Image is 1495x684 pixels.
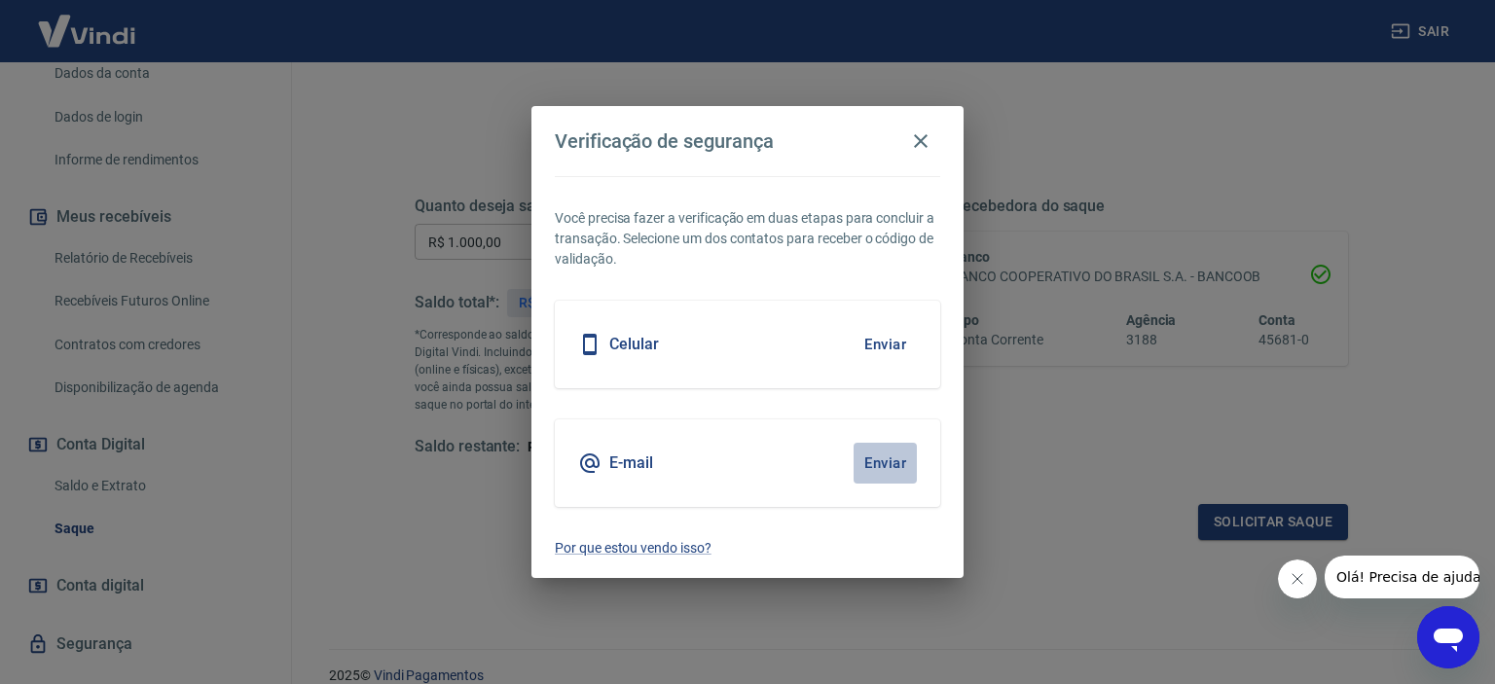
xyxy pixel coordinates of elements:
[854,324,917,365] button: Enviar
[555,538,940,558] a: Por que estou vendo isso?
[1278,559,1317,598] iframe: Fechar mensagem
[555,129,774,153] h4: Verificação de segurança
[609,453,653,473] h5: E-mail
[1417,606,1479,668] iframe: Botão para abrir a janela de mensagens
[12,14,164,29] span: Olá! Precisa de ajuda?
[555,208,940,270] p: Você precisa fazer a verificação em duas etapas para concluir a transação. Selecione um dos conta...
[609,335,659,354] h5: Celular
[854,443,917,484] button: Enviar
[1325,556,1479,598] iframe: Mensagem da empresa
